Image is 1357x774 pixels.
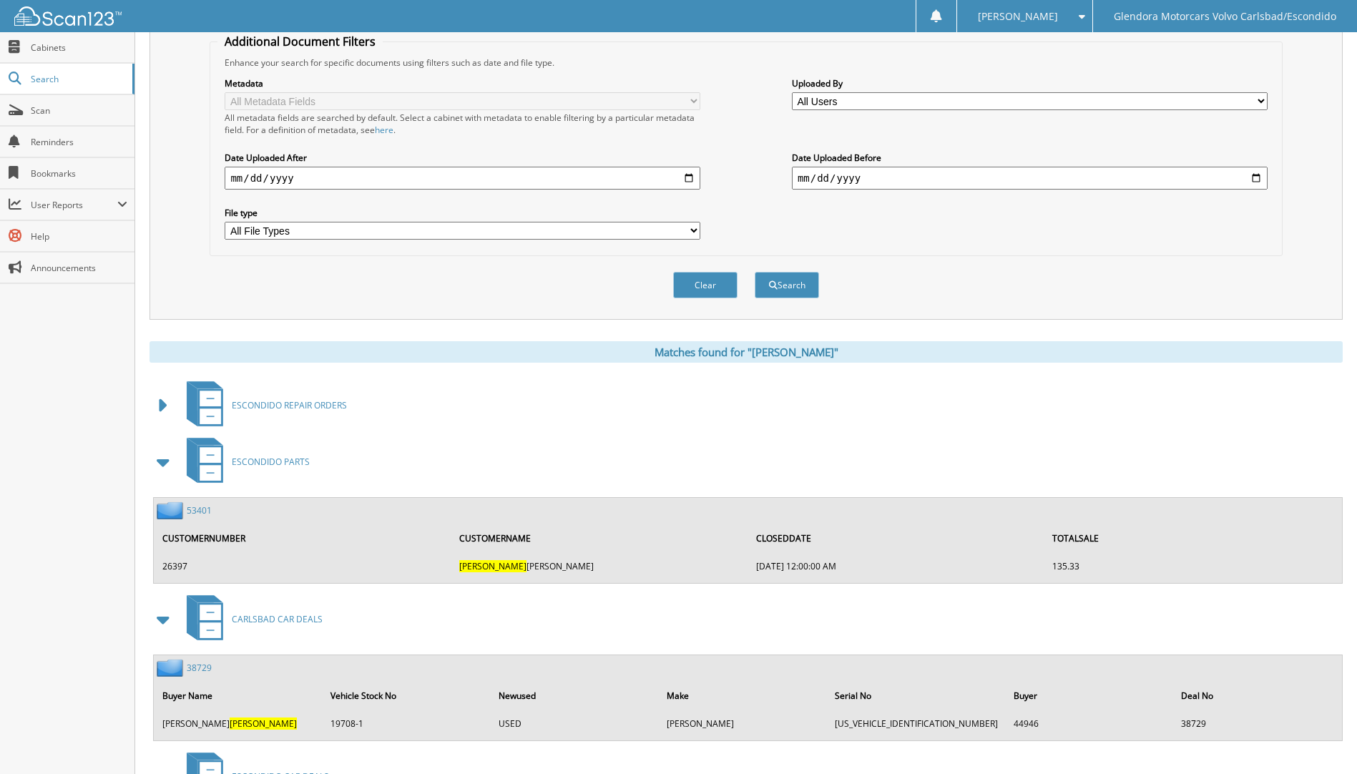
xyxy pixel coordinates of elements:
span: Cabinets [31,41,127,54]
td: [DATE] 12:00:00 AM [749,554,1044,578]
img: scan123-logo-white.svg [14,6,122,26]
span: Scan [31,104,127,117]
span: CARLSBAD CAR DEALS [232,613,323,625]
label: Date Uploaded After [225,152,700,164]
td: 19708-1 [323,712,490,735]
th: CUSTOMERNAME [452,524,748,553]
th: Newused [491,681,658,710]
span: Bookmarks [31,167,127,180]
a: ESCONDIDO REPAIR ORDERS [178,377,347,433]
span: Glendora Motorcars Volvo Carlsbad/Escondido [1114,12,1336,21]
label: Uploaded By [792,77,1268,89]
td: [PERSON_NAME] [155,712,322,735]
legend: Additional Document Filters [217,34,383,49]
label: Date Uploaded Before [792,152,1268,164]
span: Help [31,230,127,243]
span: [PERSON_NAME] [230,717,297,730]
th: TOTALSALE [1045,524,1341,553]
span: User Reports [31,199,117,211]
span: Announcements [31,262,127,274]
th: Vehicle Stock No [323,681,490,710]
div: Enhance your search for specific documents using filters such as date and file type. [217,57,1274,69]
img: folder2.png [157,501,187,519]
span: ESCONDIDO PARTS [232,456,310,468]
span: ESCONDIDO REPAIR ORDERS [232,399,347,411]
span: Search [31,73,125,85]
td: [PERSON_NAME] [660,712,826,735]
a: ESCONDIDO PARTS [178,433,310,490]
input: end [792,167,1268,190]
span: Reminders [31,136,127,148]
td: 135.33 [1045,554,1341,578]
td: 38729 [1174,712,1341,735]
th: Make [660,681,826,710]
td: [PERSON_NAME] [452,554,748,578]
span: [PERSON_NAME] [459,560,526,572]
th: CUSTOMERNUMBER [155,524,451,553]
a: 53401 [187,504,212,516]
th: CLOSEDDATE [749,524,1044,553]
img: folder2.png [157,659,187,677]
div: Matches found for "[PERSON_NAME]" [150,341,1343,363]
td: 44946 [1006,712,1173,735]
th: Buyer Name [155,681,322,710]
label: File type [225,207,700,219]
label: Metadata [225,77,700,89]
a: 38729 [187,662,212,674]
button: Search [755,272,819,298]
a: here [375,124,393,136]
a: CARLSBAD CAR DEALS [178,591,323,647]
div: All metadata fields are searched by default. Select a cabinet with metadata to enable filtering b... [225,112,700,136]
th: Serial No [828,681,1005,710]
td: [US_VEHICLE_IDENTIFICATION_NUMBER] [828,712,1005,735]
button: Clear [673,272,738,298]
input: start [225,167,700,190]
td: USED [491,712,658,735]
td: 26397 [155,554,451,578]
span: [PERSON_NAME] [978,12,1058,21]
th: Buyer [1006,681,1173,710]
th: Deal No [1174,681,1341,710]
iframe: Chat Widget [1285,705,1357,774]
